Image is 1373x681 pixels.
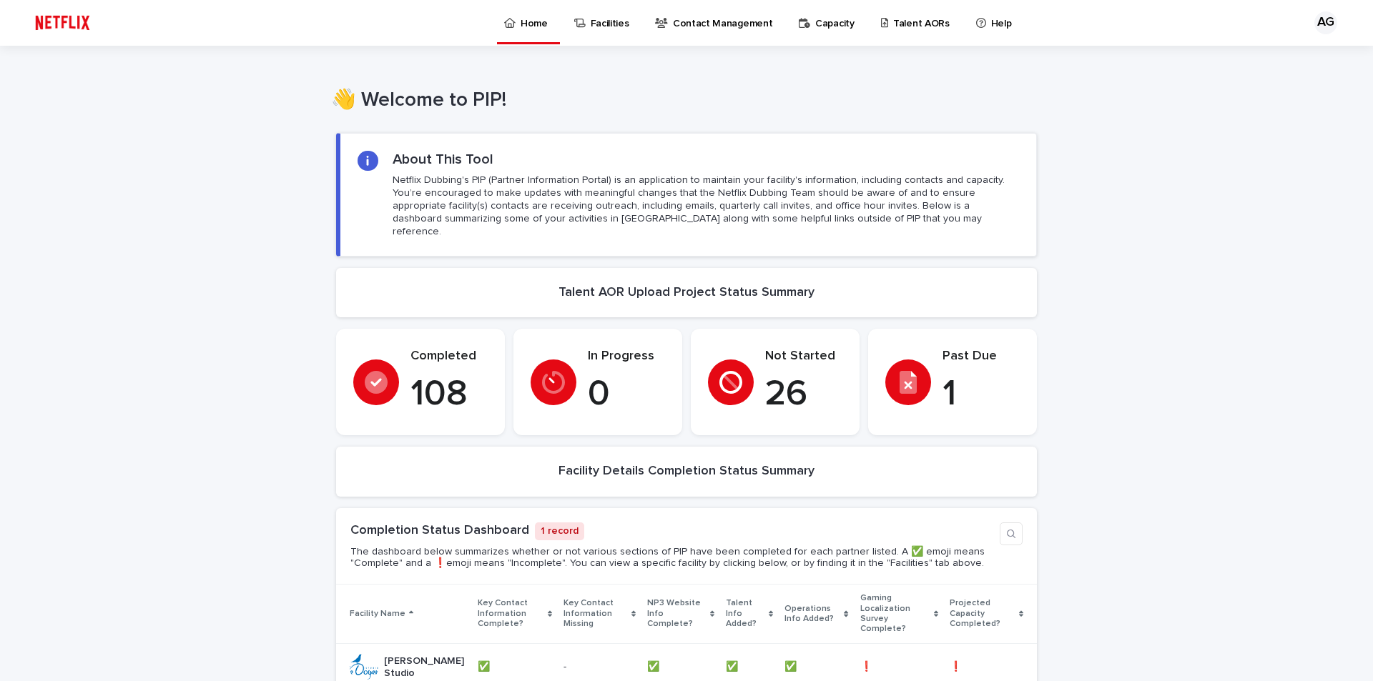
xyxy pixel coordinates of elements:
p: 108 [410,373,488,416]
p: Projected Capacity Completed? [950,595,1015,632]
p: Not Started [765,349,842,364]
p: ✅ [647,658,662,673]
p: The dashboard below summarizes whether or not various sections of PIP have been completed for eac... [350,546,994,570]
p: ❗️ [860,658,875,673]
p: ✅ [784,658,799,673]
p: Facility Name [350,606,405,622]
p: Operations Info Added? [784,601,840,627]
p: Past Due [943,349,1020,364]
p: - [564,661,636,673]
p: Talent Info Added? [726,595,765,632]
h1: 👋 Welcome to PIP! [331,89,1032,113]
p: Netflix Dubbing's PIP (Partner Information Portal) is an application to maintain your facility's ... [393,174,1019,239]
a: Completion Status Dashboard [350,524,529,537]
h2: About This Tool [393,151,493,168]
p: ✅ [478,658,493,673]
p: NP3 Website Info Complete? [647,595,707,632]
h2: Talent AOR Upload Project Status Summary [558,285,815,301]
p: Completed [410,349,488,364]
p: 1 [943,373,1020,416]
h2: Facility Details Completion Status Summary [558,464,815,479]
p: Key Contact Information Complete? [478,595,544,632]
p: 26 [765,373,842,416]
p: Key Contact Information Missing [564,595,627,632]
div: AG [1314,11,1337,34]
p: ✅ [726,658,741,673]
p: [PERSON_NAME] Studio [384,655,466,680]
p: 0 [588,373,665,416]
p: ❗️ [950,658,965,673]
img: ifQbXi3ZQGMSEF7WDB7W [29,9,97,37]
p: 1 record [535,522,584,540]
p: Gaming Localization Survey Complete? [860,590,930,637]
p: In Progress [588,349,665,364]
